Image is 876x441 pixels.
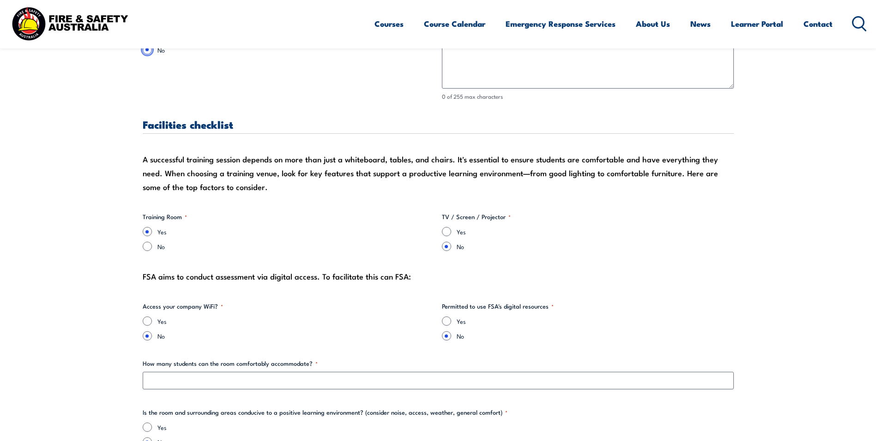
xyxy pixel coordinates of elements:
label: Yes [157,316,435,326]
legend: Training Room [143,212,187,221]
label: No [157,331,435,340]
div: A successful training session depends on more than just a whiteboard, tables, and chairs. It's es... [143,152,734,194]
label: No [457,331,734,340]
legend: Is the room and surrounding areas conducive to a positive learning environment? (consider noise, ... [143,408,507,417]
div: 0 of 255 max characters [442,92,734,101]
h3: Facilities checklist [143,119,734,130]
label: No [457,242,734,251]
a: News [690,12,711,36]
label: No [157,45,435,54]
legend: Permitted to use FSA's digital resources [442,302,554,311]
label: Yes [457,316,734,326]
a: Learner Portal [731,12,783,36]
legend: TV / Screen / Projector [442,212,511,221]
a: Courses [375,12,404,36]
label: Yes [157,423,734,432]
a: Contact [804,12,833,36]
label: Yes [457,227,734,236]
a: Course Calendar [424,12,485,36]
a: About Us [636,12,670,36]
label: Yes [157,227,435,236]
label: No [157,242,435,251]
legend: Access your company WiFi? [143,302,223,311]
a: Emergency Response Services [506,12,616,36]
label: How many students can the room comfortably accommodate? [143,359,734,368]
div: FSA aims to conduct assessment via digital access. To facilitate this can FSA: [143,269,734,283]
